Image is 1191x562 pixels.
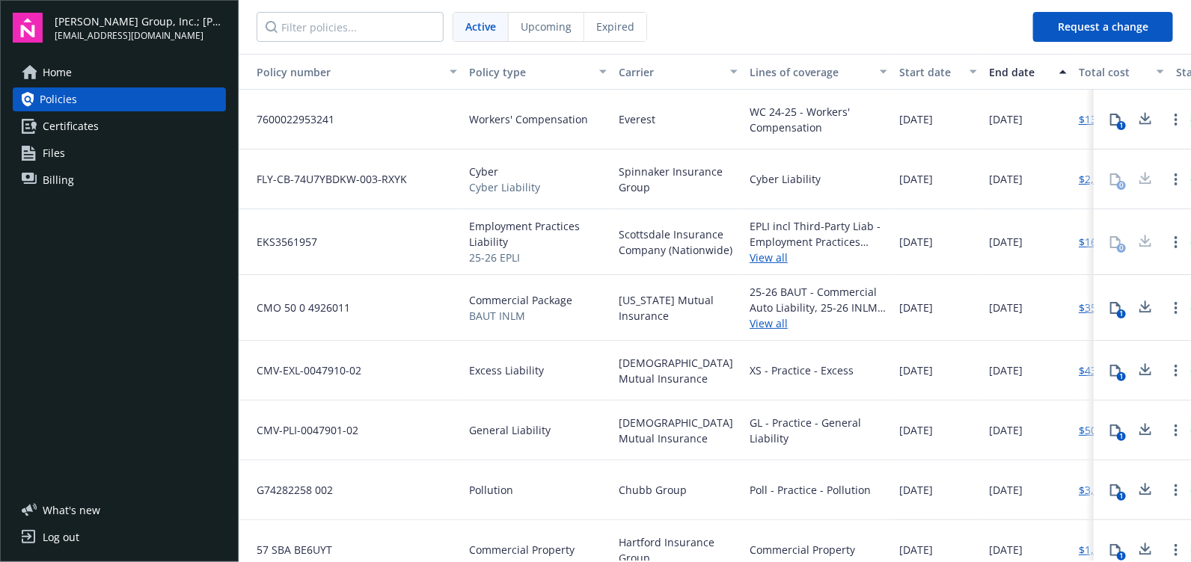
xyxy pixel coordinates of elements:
[1079,362,1133,378] a: $43,472.00
[43,141,65,165] span: Files
[750,415,887,446] div: GL - Practice - General Liability
[619,226,738,258] span: Scottsdale Insurance Company (Nationwide)
[13,168,226,192] a: Billing
[750,104,887,135] div: WC 24-25 - Workers' Compensation
[619,111,655,127] span: Everest
[1100,475,1130,505] button: 1
[1079,422,1133,438] a: $50,919.60
[899,482,933,498] span: [DATE]
[899,111,933,127] span: [DATE]
[750,284,887,315] div: 25-26 BAUT - Commercial Auto Liability, 25-26 INLM - Commercial Inland Marine
[1117,552,1126,561] div: 1
[989,482,1023,498] span: [DATE]
[1167,541,1185,559] a: Open options
[989,362,1023,378] span: [DATE]
[596,19,634,34] span: Expired
[469,482,513,498] span: Pollution
[1117,372,1126,381] div: 1
[613,54,744,90] button: Carrier
[1167,421,1185,439] a: Open options
[469,292,572,308] span: Commercial Package
[469,164,540,179] span: Cyber
[750,218,887,250] div: EPLI incl Third-Party Liab - Employment Practices Liability
[1079,171,1127,187] a: $2,172.00
[619,64,721,80] div: Carrier
[245,171,407,187] span: FLY-CB-74U7YBDKW-003-RXYK
[1167,362,1185,380] a: Open options
[40,87,77,111] span: Policies
[619,164,738,195] span: Spinnaker Insurance Group
[521,19,572,34] span: Upcoming
[13,87,226,111] a: Policies
[463,54,613,90] button: Policy type
[750,315,887,331] a: View all
[989,64,1050,80] div: End date
[245,422,358,438] span: CMV-PLI-0047901-02
[1167,233,1185,251] a: Open options
[1033,12,1173,42] button: Request a change
[750,171,821,187] div: Cyber Liability
[750,542,855,558] div: Commercial Property
[469,218,607,250] span: Employment Practices Liability
[899,234,933,250] span: [DATE]
[989,542,1023,558] span: [DATE]
[989,234,1023,250] span: [DATE]
[899,64,961,80] div: Start date
[245,111,334,127] span: 7600022953241
[1167,170,1185,188] a: Open options
[465,19,496,34] span: Active
[744,54,893,90] button: Lines of coverage
[1079,64,1148,80] div: Total cost
[619,292,738,324] span: [US_STATE] Mutual Insurance
[619,415,738,446] span: [DEMOGRAPHIC_DATA] Mutual Insurance
[1167,111,1185,129] a: Open options
[257,12,444,42] input: Filter policies...
[1073,54,1170,90] button: Total cost
[899,422,933,438] span: [DATE]
[13,502,124,518] button: What's new
[1100,105,1130,135] button: 1
[43,502,100,518] span: What ' s new
[469,111,588,127] span: Workers' Compensation
[1117,432,1126,441] div: 1
[1079,234,1133,250] a: $16,949.68
[1117,492,1126,501] div: 1
[989,171,1023,187] span: [DATE]
[469,308,572,324] span: BAUT INLM
[619,482,687,498] span: Chubb Group
[1167,299,1185,317] a: Open options
[750,250,887,265] a: View all
[1079,482,1127,498] a: $3,380.79
[1079,300,1133,315] a: $35,319.00
[1079,111,1139,127] a: $138,782.00
[1100,356,1130,386] button: 1
[750,362,854,378] div: XS - Practice - Excess
[245,542,332,558] span: 57 SBA BE6UYT
[245,482,333,498] span: G74282258 002
[469,422,551,438] span: General Liability
[245,64,441,80] div: Policy number
[13,13,43,43] img: navigator-logo.svg
[43,168,74,192] span: Billing
[13,61,226,84] a: Home
[469,542,575,558] span: Commercial Property
[989,111,1023,127] span: [DATE]
[619,355,738,386] span: [DEMOGRAPHIC_DATA] Mutual Insurance
[469,362,544,378] span: Excess Liability
[1100,416,1130,445] button: 1
[989,422,1023,438] span: [DATE]
[983,54,1073,90] button: End date
[55,13,226,43] button: [PERSON_NAME] Group, Inc.; [PERSON_NAME] Group Construction Company, Inc.; Contractors Equipment ...
[245,234,317,250] span: EKS3561957
[245,300,350,315] span: CMO 50 0 4926011
[899,300,933,315] span: [DATE]
[1100,293,1130,323] button: 1
[469,64,590,80] div: Policy type
[1079,542,1127,558] a: $1,374.00
[43,114,99,138] span: Certificates
[55,29,226,43] span: [EMAIL_ADDRESS][DOMAIN_NAME]
[43,525,79,549] div: Log out
[1167,481,1185,499] a: Open options
[893,54,983,90] button: Start date
[245,64,441,80] div: Toggle SortBy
